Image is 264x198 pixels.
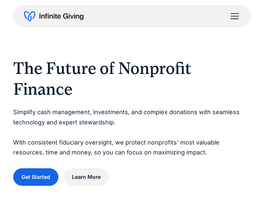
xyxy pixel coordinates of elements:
p: Simplify cash management, investments, and complex donations with seamless technology and expert ... [13,107,251,158]
h1: The Future of Nonprofit Finance [13,58,251,99]
a: Get Started [13,168,58,186]
a: home [24,11,83,21]
a: Learn More [64,168,109,186]
div: menu [227,8,240,24]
